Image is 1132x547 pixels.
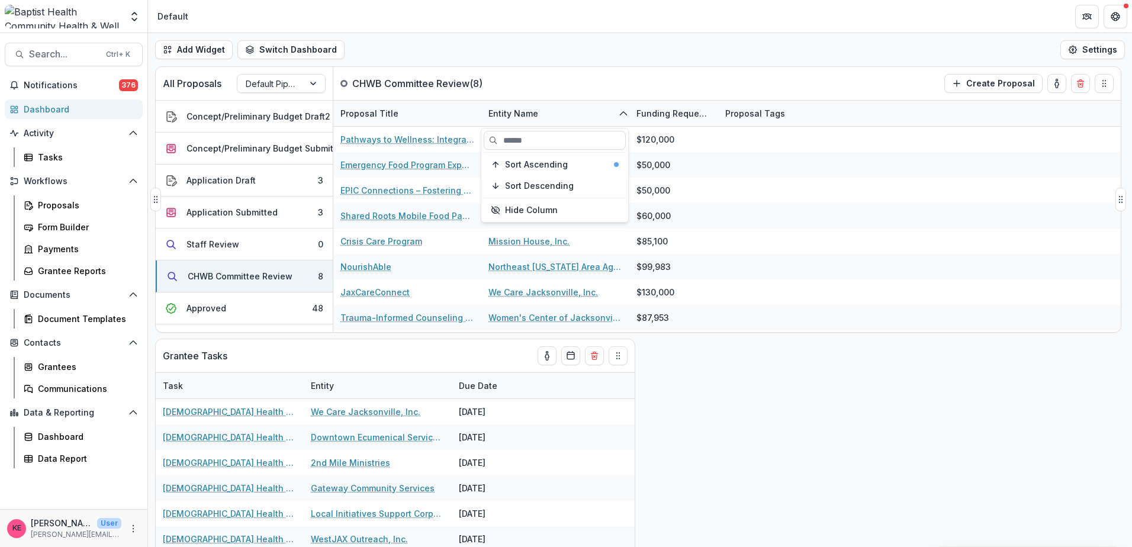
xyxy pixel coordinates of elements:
button: Add Widget [155,40,233,59]
a: Form Builder [19,217,143,237]
div: Katie E [12,525,21,532]
button: Hide Column [484,201,626,220]
div: 3 [318,174,323,186]
svg: sorted ascending [619,109,628,118]
button: Open Data & Reporting [5,403,143,422]
button: Switch Dashboard [237,40,345,59]
p: [PERSON_NAME][EMAIL_ADDRESS][DOMAIN_NAME] [31,529,121,540]
span: Contacts [24,338,124,348]
button: Delete card [585,346,604,365]
a: Dashboard [5,99,143,119]
span: Data & Reporting [24,408,124,418]
a: Communications [19,379,143,398]
div: Data Report [38,452,133,465]
div: $50,000 [636,159,670,171]
a: Women's Center of Jacksonville, Inc [488,311,622,324]
a: Mission House, Inc. [488,235,570,247]
a: Grantees [19,357,143,377]
div: Entity [304,379,341,392]
button: Concept/Preliminary Budget Draft2 [156,101,333,133]
p: All Proposals [163,76,221,91]
span: Notifications [24,81,119,91]
img: Baptist Health Community Health & Well Being logo [5,5,121,28]
div: $87,953 [636,311,669,324]
span: Activity [24,128,124,139]
button: Drag [150,188,161,211]
button: Create Proposal [944,74,1043,93]
div: Funding Requested [629,101,718,126]
button: Open Contacts [5,333,143,352]
a: [DEMOGRAPHIC_DATA] Health Strategic Investment Impact Report [163,406,297,418]
button: Sort Descending [484,176,626,195]
div: 3 [318,206,323,218]
button: Application Submitted3 [156,197,333,229]
a: Shared Roots Mobile Food Pantry [340,210,474,222]
div: Staff Review [186,238,239,250]
div: Task [156,373,304,398]
div: Document Templates [38,313,133,325]
div: Concept/Preliminary Budget Submitted [186,142,347,155]
div: Payments [38,243,133,255]
div: $130,000 [636,286,674,298]
div: [DATE] [452,424,541,450]
div: Entity [304,373,452,398]
a: Crisis Care Program [340,235,422,247]
div: $50,000 [636,184,670,197]
span: Sort Descending [505,181,574,191]
button: Calendar [561,346,580,365]
button: Drag [1115,188,1126,211]
button: Notifications376 [5,76,143,95]
span: Sort Ascending [505,160,568,170]
a: Data Report [19,449,143,468]
a: Downtown Ecumenical Services Council - DESC [311,431,445,443]
button: Drag [1095,74,1114,93]
button: Open entity switcher [126,5,143,28]
a: [DEMOGRAPHIC_DATA] Health Strategic Investment Impact Report 2 [163,431,297,443]
button: Search... [5,43,143,66]
button: Approved48 [156,292,333,324]
button: More [126,522,140,536]
a: Payments [19,239,143,259]
span: 376 [119,79,138,91]
div: Proposal Tags [718,101,866,126]
a: Grantee Reports [19,261,143,281]
div: Entity Name [481,101,629,126]
div: $60,000 [636,210,671,222]
div: Grantees [38,361,133,373]
div: Due Date [452,373,541,398]
a: [DEMOGRAPHIC_DATA] Health Strategic Investment Impact Report 2 [163,507,297,520]
span: Documents [24,290,124,300]
a: EPIC Connections – Fostering community and behavioral health linkages [340,184,474,197]
a: Dashboard [19,427,143,446]
a: Gateway Community Services [311,482,435,494]
div: Proposals [38,199,133,211]
div: Communications [38,382,133,395]
a: Pathways to Wellness: Integrated Mental Health Access for Northeast [US_STATE] Villages Supportiv... [340,133,474,146]
div: [DATE] [452,475,541,501]
a: Local Initiatives Support Corporation [311,507,445,520]
a: Tasks [19,147,143,167]
button: Sort Ascending [484,155,626,174]
div: Task [156,379,190,392]
a: Emergency Food Program Expansion [340,159,474,171]
button: Delete card [1071,74,1090,93]
div: Dashboard [38,430,133,443]
a: Document Templates [19,309,143,329]
button: Application Draft3 [156,165,333,197]
div: Due Date [452,379,504,392]
div: Proposal Title [333,101,481,126]
div: [DATE] [452,450,541,475]
button: Get Help [1104,5,1127,28]
a: 2nd Mile Ministries [311,456,390,469]
div: Proposal Title [333,107,406,120]
div: Proposal Tags [718,107,792,120]
p: User [97,518,121,529]
div: CHWB Committee Review [188,270,292,282]
div: Default [157,10,188,22]
div: Tasks [38,151,133,163]
div: 2 [325,110,330,123]
button: Concept/Preliminary Budget Submitted2 [156,133,333,165]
